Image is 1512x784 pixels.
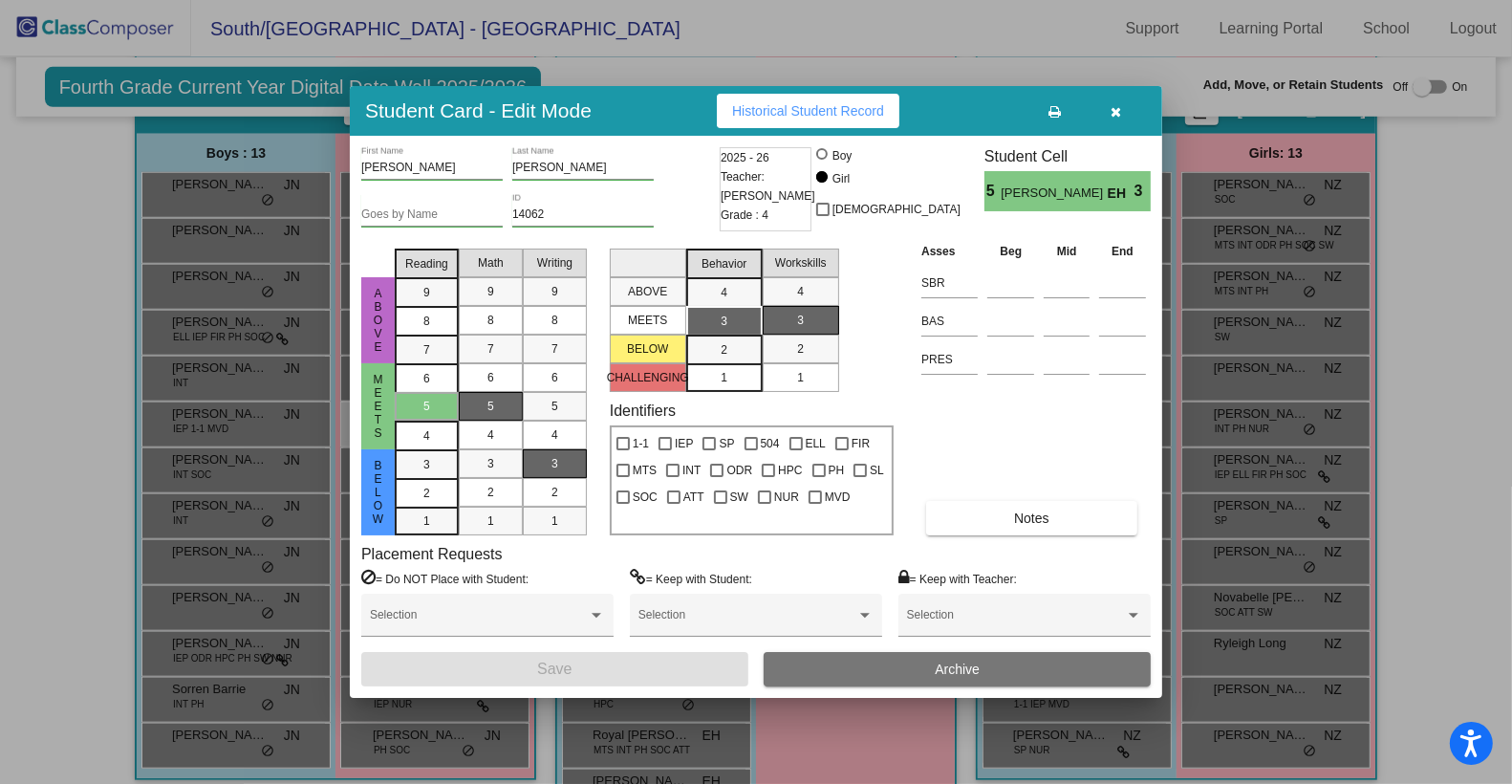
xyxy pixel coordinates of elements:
th: Mid [1039,241,1094,262]
span: 2025 - 26 [721,148,769,167]
span: 5 [423,398,430,415]
span: 2 [487,484,494,501]
span: 3 [551,455,558,472]
button: Historical Student Record [717,94,899,128]
label: Placement Requests [361,545,503,563]
span: 5 [984,180,1001,203]
span: 4 [797,283,804,300]
span: MTS [633,459,657,482]
span: 4 [487,426,494,444]
input: goes by name [361,208,503,222]
span: HPC [778,459,802,482]
span: 3 [797,312,804,329]
span: 3 [1134,180,1151,203]
span: 9 [551,283,558,300]
span: 8 [551,312,558,329]
span: 1 [551,512,558,530]
button: Notes [926,501,1136,535]
span: FIR [852,432,870,455]
input: Enter ID [512,208,654,222]
span: Behavior [702,255,746,272]
span: 7 [551,340,558,358]
span: 2 [721,341,727,359]
span: Save [537,661,572,677]
span: 7 [423,341,430,359]
th: Beg [983,241,1039,262]
span: SOC [633,486,658,509]
button: Save [361,652,748,686]
span: 4 [423,427,430,445]
span: 7 [487,340,494,358]
span: 1 [721,369,727,386]
span: ATT [683,486,704,509]
div: Girl [832,170,851,187]
button: Archive [764,652,1151,686]
span: 5 [551,398,558,415]
span: 504 [761,432,780,455]
span: EH [1108,184,1134,204]
label: Identifiers [610,402,676,420]
span: 3 [721,313,727,330]
input: assessment [921,307,978,336]
span: IEP [675,432,693,455]
span: 9 [423,284,430,301]
th: Asses [917,241,983,262]
span: [PERSON_NAME] [1001,184,1107,204]
span: PH [829,459,845,482]
span: Archive [935,662,980,677]
span: 1 [423,512,430,530]
span: 1-1 [633,432,649,455]
span: 2 [551,484,558,501]
span: Writing [537,254,572,272]
span: MVD [825,486,851,509]
input: assessment [921,269,978,297]
span: 3 [487,455,494,472]
span: 3 [423,456,430,473]
span: [DEMOGRAPHIC_DATA] [832,198,961,221]
span: 2 [423,485,430,502]
span: above [370,287,387,354]
span: Math [478,254,504,272]
input: assessment [921,345,978,374]
span: 1 [797,369,804,386]
span: SP [719,432,734,455]
span: Grade : 4 [721,206,768,225]
span: 5 [487,398,494,415]
span: 8 [423,313,430,330]
span: 6 [423,370,430,387]
label: = Keep with Student: [630,569,752,588]
span: 8 [487,312,494,329]
h3: Student Card - Edit Mode [365,98,592,122]
span: ODR [726,459,752,482]
span: SW [730,486,748,509]
span: Teacher: [PERSON_NAME] [721,167,815,206]
span: NUR [774,486,799,509]
span: 2 [797,340,804,358]
label: = Keep with Teacher: [898,569,1017,588]
span: Reading [405,255,448,272]
span: 6 [487,369,494,386]
span: 4 [721,284,727,301]
span: Workskills [775,254,827,272]
span: Historical Student Record [732,103,884,119]
label: = Do NOT Place with Student: [361,569,529,588]
span: 4 [551,426,558,444]
h3: Student Cell [984,147,1151,165]
div: Boy [832,147,853,164]
span: INT [682,459,701,482]
span: Below [370,459,387,526]
span: ELL [806,432,826,455]
span: 6 [551,369,558,386]
span: Notes [1014,511,1049,526]
span: SL [870,459,884,482]
th: End [1094,241,1151,262]
span: 9 [487,283,494,300]
span: Meets [370,373,387,440]
span: 1 [487,512,494,530]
